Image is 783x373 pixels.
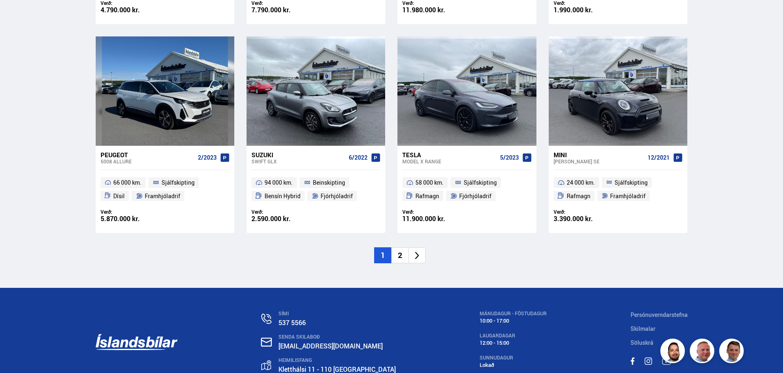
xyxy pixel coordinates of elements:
[261,360,271,371] img: gp4YpyYFnEr45R34.svg
[313,178,345,188] span: Beinskipting
[101,7,165,14] div: 4.790.000 kr.
[554,215,618,222] div: 3.390.000 kr.
[101,215,165,222] div: 5.870.000 kr.
[247,146,385,233] a: Suzuki Swift GLX 6/2022 94 000 km. Beinskipting Bensín Hybrid Fjórhjóladrif Verð: 2.590.000 kr.
[96,146,234,233] a: Peugeot 5008 ALLURE 2/2023 66 000 km. Sjálfskipting Dísil Framhjóladrif Verð: 5.870.000 kr.
[251,151,346,158] div: Suzuki
[101,158,195,164] div: 5008 ALLURE
[278,357,396,363] div: HEIMILISFANG
[630,325,655,332] a: Skilmalar
[349,154,368,161] span: 6/2022
[198,154,217,161] span: 2/2023
[554,151,644,158] div: Mini
[630,311,688,319] a: Persónuverndarstefna
[251,7,316,14] div: 7.790.000 kr.
[415,191,439,201] span: Rafmagn
[402,158,496,164] div: Model X RANGE
[321,191,353,201] span: Fjórhjóladrif
[415,178,444,188] span: 58 000 km.
[480,333,547,339] div: LAUGARDAGAR
[278,318,306,327] a: 537 5566
[480,311,547,316] div: MÁNUDAGUR - FÖSTUDAGUR
[554,158,644,164] div: [PERSON_NAME] SE
[397,146,536,233] a: Tesla Model X RANGE 5/2023 58 000 km. Sjálfskipting Rafmagn Fjórhjóladrif Verð: 11.900.000 kr.
[480,362,547,368] div: Lokað
[251,215,316,222] div: 2.590.000 kr.
[261,337,272,347] img: nHj8e-n-aHgjukTg.svg
[265,191,301,201] span: Bensín Hybrid
[402,215,467,222] div: 11.900.000 kr.
[251,209,316,215] div: Verð:
[648,154,670,161] span: 12/2021
[7,3,31,28] button: Opna LiveChat spjallviðmót
[500,154,519,161] span: 5/2023
[402,151,496,158] div: Tesla
[720,340,745,364] img: FbJEzSuNWCJXmdc-.webp
[691,340,716,364] img: siFngHWaQ9KaOqBr.png
[480,355,547,361] div: SUNNUDAGUR
[567,191,590,201] span: Rafmagn
[402,209,467,215] div: Verð:
[391,247,408,263] li: 2
[630,339,653,346] a: Söluskrá
[610,191,646,201] span: Framhjóladrif
[101,209,165,215] div: Verð:
[251,158,346,164] div: Swift GLX
[113,178,141,188] span: 66 000 km.
[162,178,195,188] span: Sjálfskipting
[278,341,383,350] a: [EMAIL_ADDRESS][DOMAIN_NAME]
[113,191,125,201] span: Dísil
[261,314,271,324] img: n0V2lOsqF3l1V2iz.svg
[554,7,618,14] div: 1.990.000 kr.
[459,191,491,201] span: Fjórhjóladrif
[480,318,547,324] div: 10:00 - 17:00
[402,7,467,14] div: 11.980.000 kr.
[549,146,687,233] a: Mini [PERSON_NAME] SE 12/2021 24 000 km. Sjálfskipting Rafmagn Framhjóladrif Verð: 3.390.000 kr.
[567,178,595,188] span: 24 000 km.
[101,151,195,158] div: Peugeot
[278,334,396,340] div: SENDA SKILABOÐ
[480,340,547,346] div: 12:00 - 15:00
[662,340,686,364] img: nhp88E3Fdnt1Opn2.png
[464,178,497,188] span: Sjálfskipting
[615,178,648,188] span: Sjálfskipting
[145,191,180,201] span: Framhjóladrif
[374,247,391,263] li: 1
[278,311,396,316] div: SÍMI
[554,209,618,215] div: Verð:
[265,178,293,188] span: 94 000 km.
